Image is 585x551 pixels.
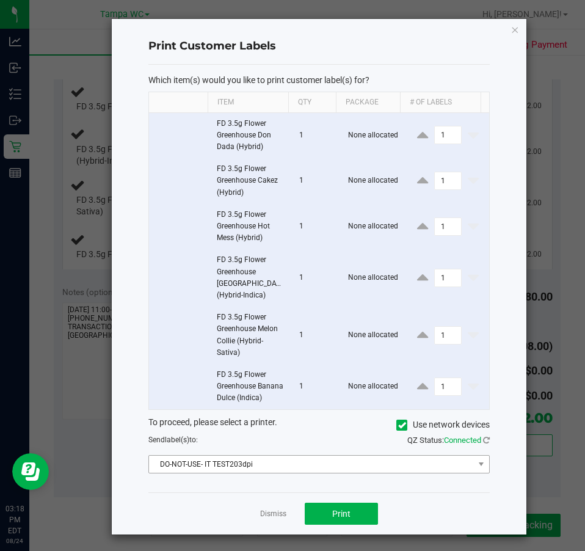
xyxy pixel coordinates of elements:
span: Send to: [148,436,198,444]
span: Connected [444,436,481,445]
td: FD 3.5g Flower Greenhouse [GEOGRAPHIC_DATA] (Hybrid-Indica) [209,249,292,307]
td: None allocated [341,249,407,307]
td: FD 3.5g Flower Greenhouse Melon Collie (Hybrid-Sativa) [209,307,292,364]
td: FD 3.5g Flower Greenhouse Don Dada (Hybrid) [209,113,292,159]
h4: Print Customer Labels [148,38,490,54]
td: None allocated [341,364,407,409]
td: 1 [292,113,341,159]
td: FD 3.5g Flower Greenhouse Cakez (Hybrid) [209,158,292,204]
p: Which item(s) would you like to print customer label(s) for? [148,75,490,86]
td: 1 [292,158,341,204]
span: Print [332,509,351,519]
th: Package [336,92,400,113]
td: FD 3.5g Flower Greenhouse Banana Dulce (Indica) [209,364,292,409]
th: Qty [288,92,336,113]
td: FD 3.5g Flower Greenhouse Hot Mess (Hybrid) [209,204,292,250]
span: QZ Status: [407,436,490,445]
label: Use network devices [396,418,490,431]
td: 1 [292,249,341,307]
th: Item [208,92,288,113]
td: 1 [292,307,341,364]
td: None allocated [341,113,407,159]
td: None allocated [341,204,407,250]
span: DO-NOT-USE- IT TEST203dpi [149,456,474,473]
button: Print [305,503,378,525]
td: None allocated [341,158,407,204]
span: label(s) [165,436,189,444]
td: 1 [292,364,341,409]
td: 1 [292,204,341,250]
td: None allocated [341,307,407,364]
th: # of labels [400,92,481,113]
iframe: Resource center [12,453,49,490]
a: Dismiss [260,509,286,519]
div: To proceed, please select a printer. [139,416,499,434]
